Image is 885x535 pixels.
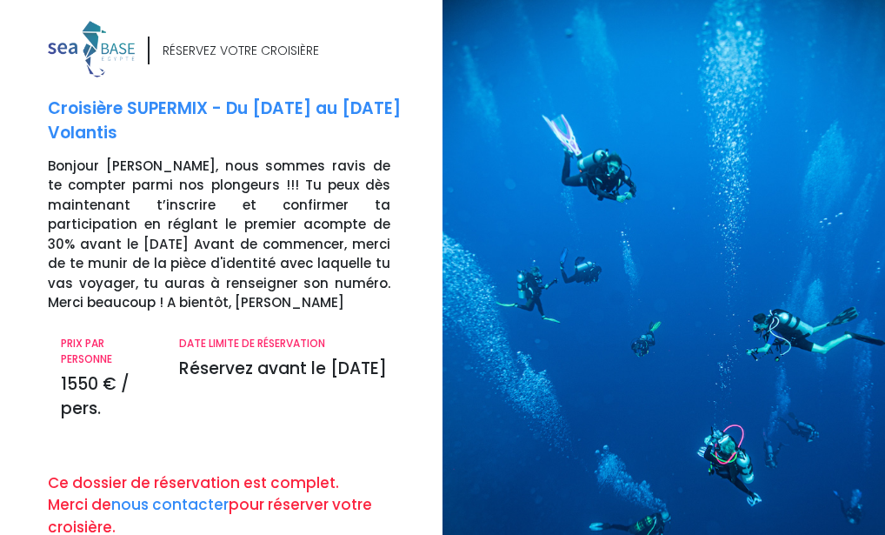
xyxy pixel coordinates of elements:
p: DATE LIMITE DE RÉSERVATION [179,336,390,351]
p: Réservez avant le [DATE] [179,357,390,382]
a: nous contacter [111,494,229,515]
p: 1550 € / pers. [61,372,153,422]
p: Bonjour [PERSON_NAME], nous sommes ravis de te compter parmi nos plongeurs !!! Tu peux dès mainte... [48,157,429,313]
div: RÉSERVEZ VOTRE CROISIÈRE [163,42,319,60]
p: Croisière SUPERMIX - Du [DATE] au [DATE] Volantis [48,97,429,146]
p: PRIX PAR PERSONNE [61,336,153,367]
img: logo_color1.png [48,21,135,77]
